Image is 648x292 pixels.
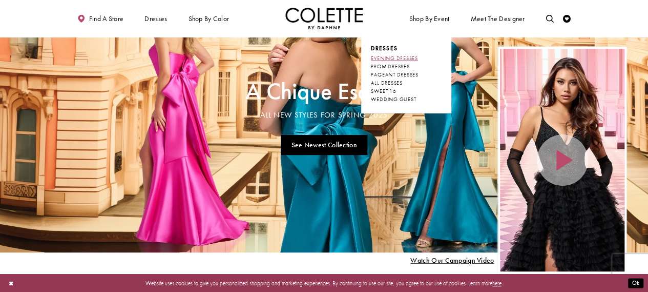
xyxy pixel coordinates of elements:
span: Dresses [142,8,169,29]
a: PROM DRESSES [371,63,442,71]
span: WEDDING GUEST [371,96,416,103]
span: ALL DRESSES [371,80,402,86]
a: Toggle search [544,8,556,29]
a: Check Wishlist [561,8,573,29]
a: here [492,279,501,286]
span: Meet the designer [470,15,525,23]
span: Dresses [371,45,398,52]
a: ALL DRESSES [371,79,442,87]
span: Shop By Event [407,8,451,29]
a: SWEET 16 [371,87,442,95]
p: Website uses cookies to give you personalized shopping and marketing experiences. By continuing t... [56,278,592,288]
button: Submit Dialog [628,278,643,288]
span: PROM DRESSES [371,63,409,70]
span: Dresses [371,45,442,52]
a: Visit Home Page [285,8,363,29]
span: PAGEANT DRESSES [371,71,418,78]
a: WEDDING GUEST [371,95,442,104]
a: EVENING DRESSES [371,54,442,63]
ul: Slider Links [243,132,405,159]
span: Play Slide #15 Video [410,256,494,264]
a: Find a store [76,8,126,29]
img: Colette by Daphne [285,8,363,29]
a: PAGEANT DRESSES [371,71,442,79]
button: Close Dialog [5,276,17,290]
span: Find a store [89,15,124,23]
span: Dresses [144,15,167,23]
span: Shop By Event [409,15,450,23]
span: Shop by color [186,8,231,29]
div: Video Player [500,49,625,272]
a: See Newest Collection A Chique Escape All New Styles For Spring 2025 [281,135,367,155]
span: Shop by color [188,15,229,23]
span: EVENING DRESSES [371,55,417,62]
a: Meet the designer [469,8,527,29]
span: SWEET 16 [371,88,396,94]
